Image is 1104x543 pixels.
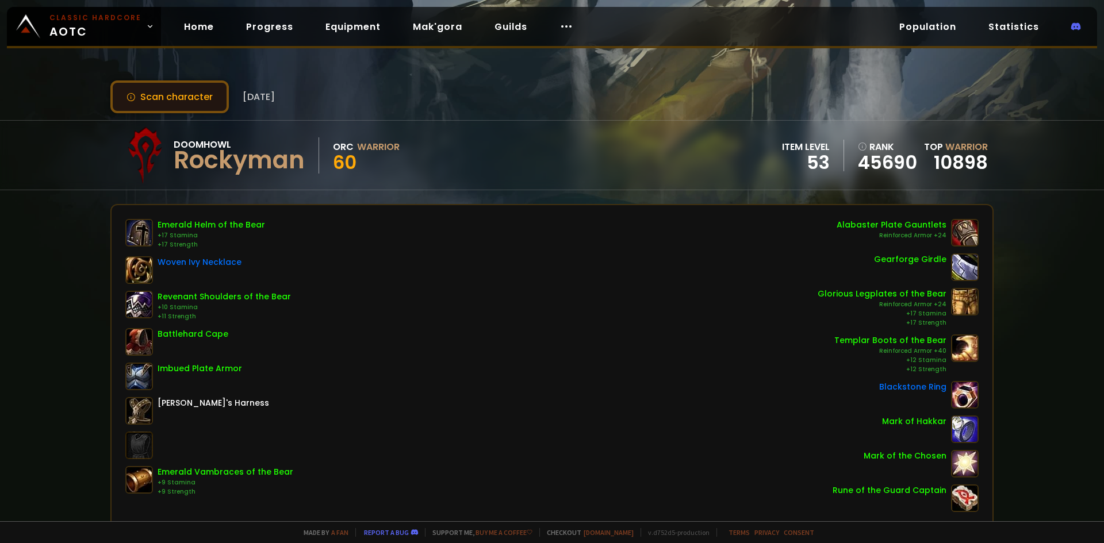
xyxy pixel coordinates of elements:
[729,528,750,537] a: Terms
[316,15,390,38] a: Equipment
[833,484,946,496] div: Rune of the Guard Captain
[951,484,979,512] img: item-19120
[818,309,946,318] div: +17 Stamina
[782,154,830,171] div: 53
[818,300,946,309] div: Reinforced Armor +24
[834,334,946,346] div: Templar Boots of the Bear
[874,253,946,265] div: Gearforge Girdle
[158,303,291,312] div: +10 Stamina
[818,288,946,300] div: Glorious Legplates of the Bear
[890,15,965,38] a: Population
[158,219,265,231] div: Emerald Helm of the Bear
[476,528,532,537] a: Buy me a coffee
[158,397,269,409] div: [PERSON_NAME]'s Harness
[158,363,242,375] div: Imbued Plate Armor
[934,149,988,175] a: 10898
[158,312,291,321] div: +11 Strength
[834,356,946,365] div: +12 Stamina
[782,140,830,154] div: item level
[158,256,241,268] div: Woven Ivy Necklace
[125,466,153,494] img: item-10282
[951,253,979,281] img: item-15709
[237,15,302,38] a: Progress
[951,415,979,443] img: item-10780
[125,219,153,247] img: item-10279
[882,415,946,428] div: Mark of Hakkar
[539,528,634,537] span: Checkout
[125,256,153,284] img: item-19159
[7,7,161,46] a: Classic HardcoreAOTC
[425,528,532,537] span: Support me,
[357,140,400,154] div: Warrior
[175,15,223,38] a: Home
[364,528,409,537] a: Report a bug
[49,13,141,23] small: Classic Hardcore
[333,149,356,175] span: 60
[864,450,946,462] div: Mark of the Chosen
[158,291,291,303] div: Revenant Shoulders of the Bear
[858,154,917,171] a: 45690
[333,140,354,154] div: Orc
[924,140,988,154] div: Top
[485,15,536,38] a: Guilds
[125,397,153,425] img: item-6125
[331,528,348,537] a: a fan
[174,152,305,169] div: Rockyman
[834,365,946,374] div: +12 Strength
[297,528,348,537] span: Made by
[641,528,710,537] span: v. d752d5 - production
[158,240,265,249] div: +17 Strength
[979,15,1048,38] a: Statistics
[951,334,979,362] img: item-10167
[125,291,153,318] img: item-10134
[158,231,265,240] div: +17 Stamina
[879,381,946,393] div: Blackstone Ring
[174,137,305,152] div: Doomhowl
[754,528,779,537] a: Privacy
[951,288,979,315] img: item-14970
[110,80,229,113] button: Scan character
[158,466,293,478] div: Emerald Vambraces of the Bear
[584,528,634,537] a: [DOMAIN_NAME]
[125,328,153,356] img: item-11858
[945,140,988,153] span: Warrior
[404,15,471,38] a: Mak'gora
[243,90,275,104] span: [DATE]
[837,219,946,231] div: Alabaster Plate Gauntlets
[951,219,979,247] img: item-8314
[49,13,141,40] span: AOTC
[951,381,979,409] img: item-17713
[951,450,979,477] img: item-17774
[158,328,228,340] div: Battlehard Cape
[858,140,917,154] div: rank
[837,231,946,240] div: Reinforced Armor +24
[784,528,814,537] a: Consent
[158,487,293,496] div: +9 Strength
[818,318,946,328] div: +17 Strength
[125,363,153,390] img: item-10368
[834,346,946,356] div: Reinforced Armor +40
[158,478,293,487] div: +9 Stamina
